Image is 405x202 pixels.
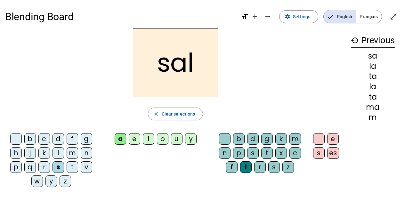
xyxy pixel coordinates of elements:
button: Increase font size [248,10,261,23]
h3: Previous [351,33,395,48]
div: w [31,175,43,187]
div: q [24,161,36,173]
div: n [219,147,231,159]
mat-icon: open_in_full [390,13,397,20]
mat-icon: format_size [241,13,248,20]
div: o [157,133,168,145]
div: l [53,147,64,159]
h1: Blending Board [5,6,236,27]
div: g [81,133,92,145]
div: b [233,133,245,145]
div: k [38,147,50,159]
mat-icon: add [251,13,259,20]
div: s [53,161,64,173]
div: c [289,147,301,159]
div: e [129,133,140,145]
button: Enter full screen [387,10,400,23]
div: k [275,133,287,145]
div: la [351,62,395,70]
div: r [254,161,266,173]
div: b [24,133,36,145]
span: English [324,10,356,23]
div: p [233,147,245,159]
div: f [67,133,78,145]
span: Clear selections [162,110,195,118]
div: h [10,147,22,159]
div: l [240,161,252,173]
span: Français [356,10,382,23]
div: t [261,147,273,159]
mat-icon: remove [264,13,271,20]
div: s [247,147,259,159]
div: n [81,147,92,159]
button: Decrease font size [261,10,274,23]
div: z [60,175,71,187]
button: Settings [279,10,318,23]
div: x [275,147,287,159]
mat-icon: settings [285,14,290,20]
div: la [351,83,395,91]
div: c [38,133,50,145]
span: Settings [293,13,310,20]
div: v [81,161,92,173]
mat-icon: history [351,36,359,44]
div: d [247,133,259,145]
div: m [67,147,78,159]
div: p [10,161,22,173]
div: g [261,133,273,145]
button: Clear selections [148,108,203,120]
div: ma [351,103,395,111]
div: m [351,114,395,121]
div: r [38,161,50,173]
h2: sal [133,28,218,97]
div: d [53,133,64,145]
mat-icon: close [153,111,159,117]
div: f [226,161,238,173]
div: y [45,175,57,187]
div: m [289,133,301,145]
div: i [143,133,154,145]
div: a [115,133,126,145]
div: j [24,147,36,159]
div: sa [351,52,395,60]
mat-button-toggle-group: Language selection [323,10,382,23]
div: e [327,133,339,145]
div: s [268,161,280,173]
div: y [185,133,197,145]
div: es [327,147,339,159]
div: ta [351,93,395,101]
div: z [282,161,294,173]
div: u [171,133,182,145]
div: s [313,147,325,159]
div: t [67,161,78,173]
div: ta [351,73,395,80]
